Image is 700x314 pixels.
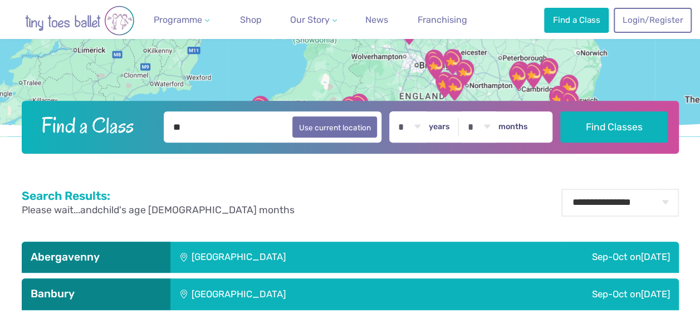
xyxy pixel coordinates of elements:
img: Google [3,122,40,136]
button: Find Classes [560,111,668,143]
div: Ellesmere Centre Suffolk [519,61,547,89]
a: Find a Class [544,8,609,32]
div: Brynteg Youth Centre [336,95,364,123]
span: [DATE] [641,251,670,262]
div: The Barn Community Centre [438,48,466,76]
div: St Matthew's Church [506,60,533,88]
div: Sep-Oct on [458,278,679,310]
div: Pinewood community hall, Ipswich, IP8 … [555,73,582,101]
div: Lillington Social Club [421,52,449,80]
h2: Find a Class [32,111,156,139]
h3: Abergavenny [31,251,161,264]
span: News [365,14,388,25]
span: Programme [154,14,202,25]
div: [GEOGRAPHIC_DATA] [170,278,458,310]
div: Kenilworth School [420,48,448,76]
a: Open this area in Google Maps (opens a new window) [3,122,40,136]
h3: Banbury [31,287,161,301]
div: Go Bananas [544,86,572,114]
label: years [429,122,450,132]
span: Shop [240,14,262,25]
span: Please wait... [22,204,80,215]
div: Sep-Oct on [458,242,679,273]
div: Egerton Hall [440,73,468,101]
a: News [361,9,393,31]
label: months [498,122,528,132]
div: The Elgar centre [451,58,478,86]
div: Weeley Village Hall [555,90,583,117]
a: Login/Register [614,8,692,32]
button: Use current location [292,116,378,138]
h2: Search Results: [22,189,295,203]
img: tiny toes ballet [13,6,146,36]
a: Our Story [286,9,341,31]
div: Huntington Community Centre [395,18,423,46]
span: Franchising [418,14,467,25]
div: [GEOGRAPHIC_DATA] [170,242,458,273]
div: RH CAST, Falconbury House Bury St Edmu… [535,57,562,85]
div: Llanfoist Village Hall [345,92,373,120]
span: Our Story [290,14,330,25]
div: Merlins Bridge Village Hall [246,95,274,122]
div: The Radstone Primary School [440,73,468,101]
div: Hanwell Fields Community Centre [430,71,458,99]
div: Trumpington Village Hall [504,63,532,91]
a: Programme [149,9,214,31]
a: Shop [236,9,266,31]
div: Y Stiwdio [303,100,331,128]
span: child's age [DEMOGRAPHIC_DATA] months [97,204,295,215]
a: Franchising [413,9,472,31]
div: Stanway Lakelands Centre [545,85,572,112]
p: and [22,203,295,217]
span: [DATE] [641,288,670,300]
